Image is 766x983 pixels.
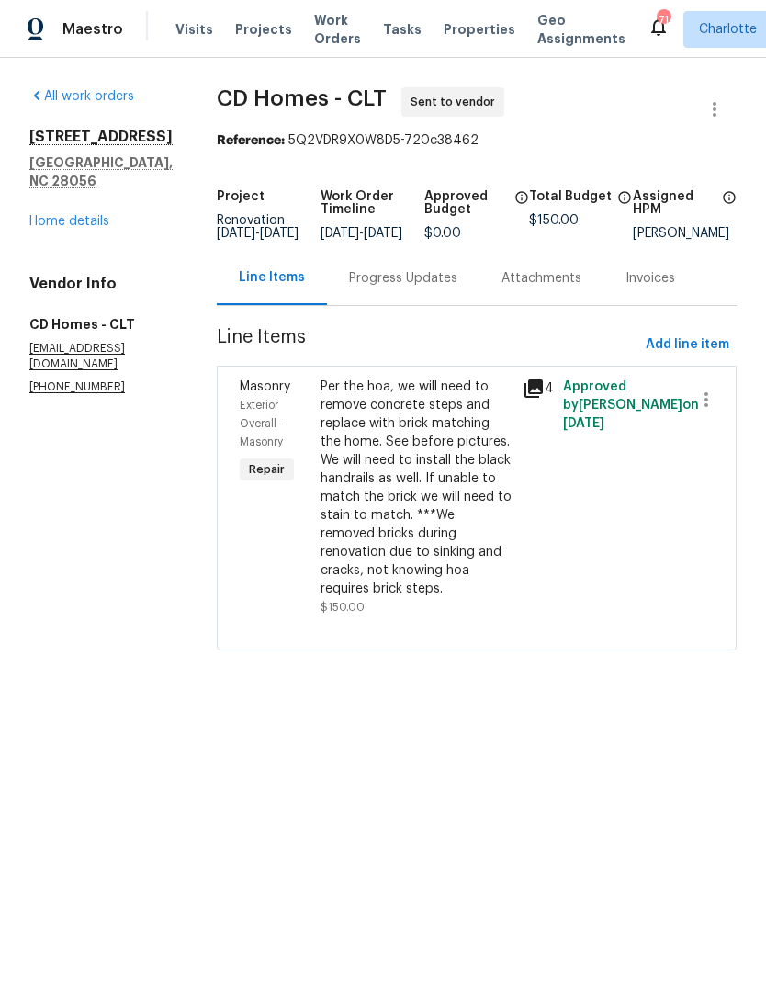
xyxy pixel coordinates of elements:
[617,190,632,214] span: The total cost of line items that have been proposed by Opendoor. This sum includes line items th...
[217,227,255,240] span: [DATE]
[444,20,515,39] span: Properties
[217,328,638,362] span: Line Items
[563,417,604,430] span: [DATE]
[235,20,292,39] span: Projects
[240,380,290,393] span: Masonry
[424,190,508,216] h5: Approved Budget
[529,214,579,227] span: $150.00
[633,227,737,240] div: [PERSON_NAME]
[29,90,134,103] a: All work orders
[239,268,305,287] div: Line Items
[349,269,457,288] div: Progress Updates
[314,11,361,48] span: Work Orders
[321,227,359,240] span: [DATE]
[217,227,299,240] span: -
[699,20,757,39] span: Charlotte
[646,333,729,356] span: Add line item
[424,227,461,240] span: $0.00
[29,215,109,228] a: Home details
[217,131,737,150] div: 5Q2VDR9X0W8D5-720c38462
[29,275,173,293] h4: Vendor Info
[638,328,737,362] button: Add line item
[321,227,402,240] span: -
[217,214,299,240] span: Renovation
[514,190,529,227] span: The total cost of line items that have been approved by both Opendoor and the Trade Partner. This...
[529,190,612,203] h5: Total Budget
[523,378,552,400] div: 4
[321,602,365,613] span: $150.00
[501,269,581,288] div: Attachments
[722,190,737,227] span: The hpm assigned to this work order.
[364,227,402,240] span: [DATE]
[383,23,422,36] span: Tasks
[563,380,699,430] span: Approved by [PERSON_NAME] on
[657,11,670,29] div: 71
[260,227,299,240] span: [DATE]
[633,190,716,216] h5: Assigned HPM
[175,20,213,39] span: Visits
[62,20,123,39] span: Maestro
[240,400,284,447] span: Exterior Overall - Masonry
[217,87,387,109] span: CD Homes - CLT
[321,190,424,216] h5: Work Order Timeline
[411,93,502,111] span: Sent to vendor
[242,460,292,479] span: Repair
[217,134,285,147] b: Reference:
[321,378,512,598] div: Per the hoa, we will need to remove concrete steps and replace with brick matching the home. See ...
[537,11,625,48] span: Geo Assignments
[625,269,675,288] div: Invoices
[217,190,265,203] h5: Project
[29,315,173,333] h5: CD Homes - CLT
